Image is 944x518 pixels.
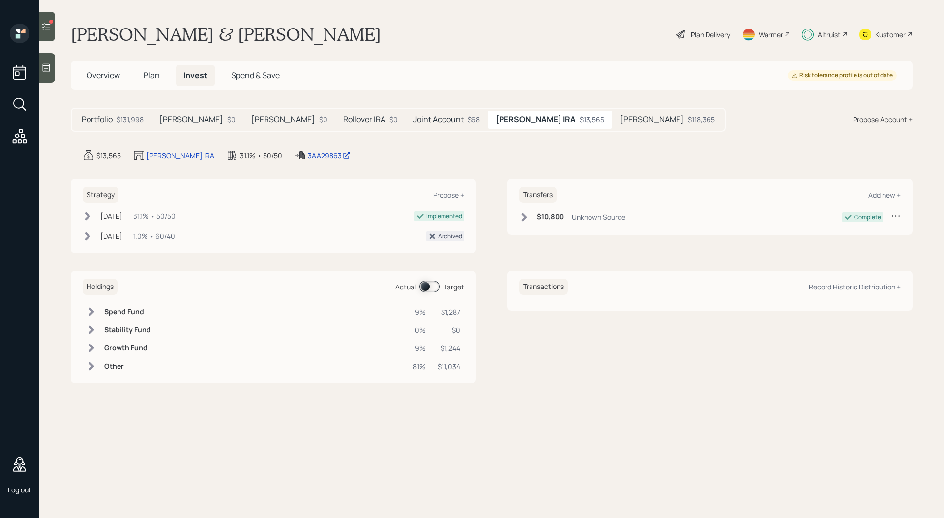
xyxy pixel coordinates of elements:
div: Archived [438,232,462,241]
div: 81% [413,361,426,372]
div: $68 [468,115,480,125]
div: Record Historic Distribution + [809,282,901,291]
div: Add new + [868,190,901,200]
div: Plan Delivery [691,29,730,40]
div: $11,034 [438,361,460,372]
div: Implemented [426,212,462,221]
div: Propose + [433,190,464,200]
h6: Other [104,362,151,371]
div: [DATE] [100,231,122,241]
span: Overview [87,70,120,81]
div: $0 [438,325,460,335]
h6: Strategy [83,187,118,203]
span: Invest [183,70,207,81]
div: [PERSON_NAME] IRA [147,150,214,161]
h5: Rollover IRA [343,115,385,124]
h6: $10,800 [537,213,564,221]
div: 9% [413,307,426,317]
div: $1,244 [438,343,460,353]
span: Spend & Save [231,70,280,81]
div: Altruist [818,29,841,40]
span: Plan [144,70,160,81]
h6: Spend Fund [104,308,151,316]
div: $1,287 [438,307,460,317]
h6: Growth Fund [104,344,151,352]
div: 1.0% • 60/40 [133,231,175,241]
h6: Transfers [519,187,557,203]
div: [DATE] [100,211,122,221]
h5: [PERSON_NAME] [251,115,315,124]
h6: Holdings [83,279,118,295]
div: 9% [413,343,426,353]
div: $0 [227,115,236,125]
div: 0% [413,325,426,335]
div: Log out [8,485,31,494]
div: Propose Account + [853,115,913,125]
div: $118,365 [688,115,715,125]
div: Unknown Source [572,212,625,222]
div: 3AA29863 [308,150,351,161]
div: $0 [319,115,327,125]
div: 31.1% • 50/50 [133,211,176,221]
div: Complete [854,213,881,222]
h5: [PERSON_NAME] [620,115,684,124]
div: Warmer [759,29,783,40]
div: $13,565 [580,115,604,125]
div: $0 [389,115,398,125]
h6: Transactions [519,279,568,295]
div: Target [443,282,464,292]
div: 31.1% • 50/50 [240,150,282,161]
h5: Joint Account [413,115,464,124]
div: $13,565 [96,150,121,161]
div: Actual [395,282,416,292]
h5: [PERSON_NAME] IRA [496,115,576,124]
h6: Stability Fund [104,326,151,334]
h5: Portfolio [82,115,113,124]
h1: [PERSON_NAME] & [PERSON_NAME] [71,24,381,45]
div: $131,998 [117,115,144,125]
h5: [PERSON_NAME] [159,115,223,124]
div: Risk tolerance profile is out of date [792,71,893,80]
div: Kustomer [875,29,906,40]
